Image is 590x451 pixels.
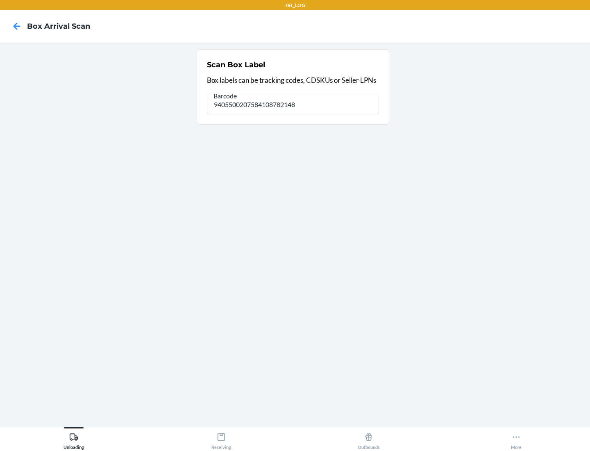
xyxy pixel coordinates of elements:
[211,429,231,450] div: Receiving
[295,427,442,450] button: Outbounds
[358,429,380,450] div: Outbounds
[285,2,305,9] p: TST_LOG
[207,75,379,86] p: Box labels can be tracking codes, CDSKUs or Seller LPNs
[64,429,84,450] div: Unloading
[207,95,379,114] input: Barcode
[207,59,265,70] h2: Scan Box Label
[147,427,295,450] button: Receiving
[442,427,590,450] button: More
[511,429,522,450] div: More
[212,92,238,100] span: Barcode
[27,21,90,32] h4: Box Arrival Scan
